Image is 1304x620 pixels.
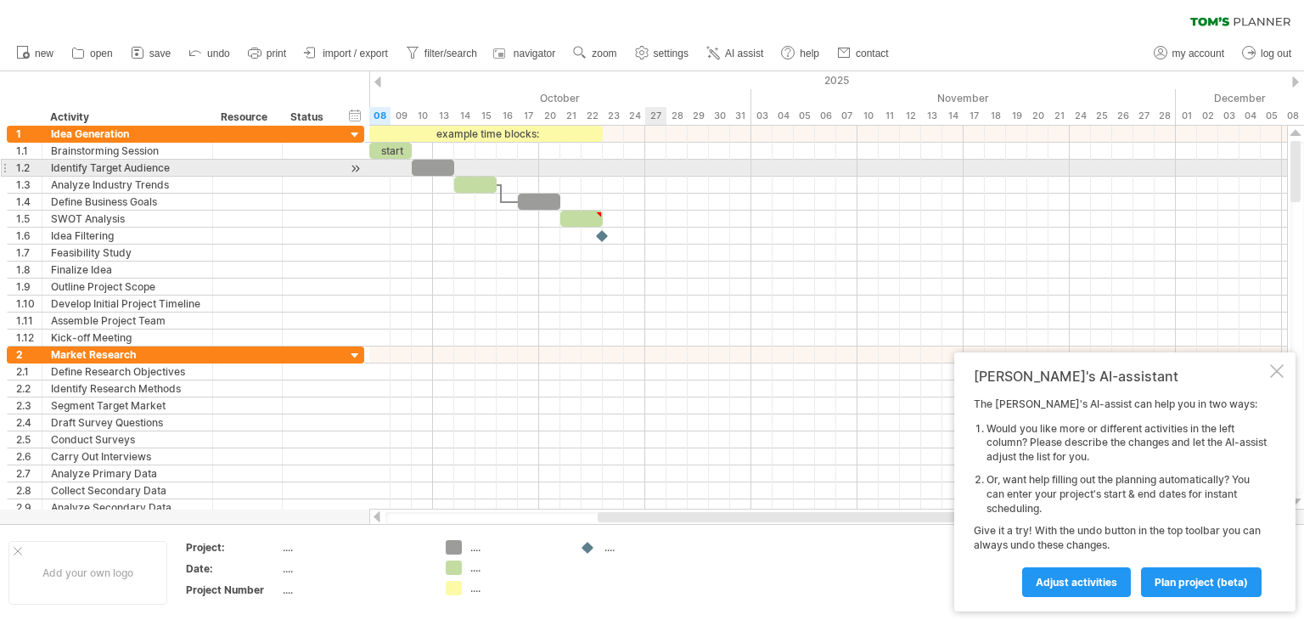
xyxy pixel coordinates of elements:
[433,107,454,125] div: Monday, 13 October 2025
[800,48,819,59] span: help
[16,330,42,346] div: 1.12
[16,228,42,244] div: 1.6
[974,397,1267,596] div: The [PERSON_NAME]'s AI-assist can help you in two ways: Give it a try! With the undo button in th...
[1261,48,1291,59] span: log out
[186,540,279,555] div: Project:
[51,143,204,159] div: Brainstorming Session
[16,160,42,176] div: 1.2
[1048,107,1070,125] div: Friday, 21 November 2025
[1155,107,1176,125] div: Friday, 28 November 2025
[815,107,836,125] div: Thursday, 6 November 2025
[560,107,582,125] div: Tuesday, 21 October 2025
[51,262,204,278] div: Finalize Idea
[1006,107,1027,125] div: Wednesday, 19 November 2025
[725,48,763,59] span: AI assist
[186,561,279,576] div: Date:
[751,107,773,125] div: Monday, 3 November 2025
[412,107,433,125] div: Friday, 10 October 2025
[475,107,497,125] div: Wednesday, 15 October 2025
[16,262,42,278] div: 1.8
[16,126,42,142] div: 1
[51,364,204,380] div: Define Research Objectives
[16,211,42,227] div: 1.5
[51,380,204,397] div: Identify Research Methods
[666,107,688,125] div: Tuesday, 28 October 2025
[702,42,768,65] a: AI assist
[51,499,204,516] div: Analyze Secondary Data
[51,414,204,431] div: Draft Survey Questions
[1218,107,1239,125] div: Wednesday, 3 December 2025
[16,499,42,516] div: 2.9
[921,107,942,125] div: Thursday, 13 November 2025
[51,160,204,176] div: Identify Target Audience
[603,107,624,125] div: Thursday, 23 October 2025
[624,107,645,125] div: Friday, 24 October 2025
[900,107,921,125] div: Wednesday, 12 November 2025
[35,48,53,59] span: new
[777,42,824,65] a: help
[267,48,286,59] span: print
[1036,576,1117,589] span: Adjust activities
[1172,48,1224,59] span: my account
[16,245,42,261] div: 1.7
[491,42,560,65] a: navigator
[836,107,857,125] div: Friday, 7 November 2025
[221,109,273,126] div: Resource
[1282,107,1303,125] div: Monday, 8 December 2025
[290,109,328,126] div: Status
[51,194,204,210] div: Define Business Goals
[1070,107,1091,125] div: Monday, 24 November 2025
[186,583,279,597] div: Project Number
[1238,42,1296,65] a: log out
[833,42,894,65] a: contact
[51,126,204,142] div: Idea Generation
[1176,107,1197,125] div: Monday, 1 December 2025
[283,540,425,555] div: ....
[16,194,42,210] div: 1.4
[1133,107,1155,125] div: Thursday, 27 November 2025
[51,228,204,244] div: Idea Filtering
[51,465,204,482] div: Analyze Primary Data
[1149,42,1229,65] a: my account
[300,42,393,65] a: import / export
[16,448,42,465] div: 2.6
[50,109,203,126] div: Activity
[454,107,475,125] div: Tuesday, 14 October 2025
[51,211,204,227] div: SWOT Analysis
[51,482,204,499] div: Collect Secondary Data
[51,397,204,414] div: Segment Target Market
[263,89,751,107] div: October 2025
[794,107,815,125] div: Wednesday, 5 November 2025
[857,107,879,125] div: Monday, 10 November 2025
[16,414,42,431] div: 2.4
[709,107,730,125] div: Thursday, 30 October 2025
[497,107,518,125] div: Thursday, 16 October 2025
[16,279,42,295] div: 1.9
[16,431,42,448] div: 2.5
[582,107,603,125] div: Wednesday, 22 October 2025
[1091,107,1112,125] div: Tuesday, 25 November 2025
[645,107,666,125] div: Monday, 27 October 2025
[16,380,42,397] div: 2.2
[470,561,563,575] div: ....
[51,347,204,363] div: Market Research
[51,245,204,261] div: Feasibility Study
[654,48,689,59] span: settings
[856,48,889,59] span: contact
[514,48,555,59] span: navigator
[539,107,560,125] div: Monday, 20 October 2025
[207,48,230,59] span: undo
[16,313,42,329] div: 1.11
[470,581,563,595] div: ....
[16,364,42,380] div: 2.1
[986,422,1267,465] li: Would you like more or different activities in the left column? Please describe the changes and l...
[942,107,964,125] div: Friday, 14 November 2025
[51,330,204,346] div: Kick-off Meeting
[51,448,204,465] div: Carry Out Interviews
[12,42,59,65] a: new
[283,561,425,576] div: ....
[986,473,1267,516] li: Or, want help filling out the planning automatically? You can enter your project's start & end da...
[16,177,42,193] div: 1.3
[569,42,621,65] a: zoom
[283,583,425,597] div: ....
